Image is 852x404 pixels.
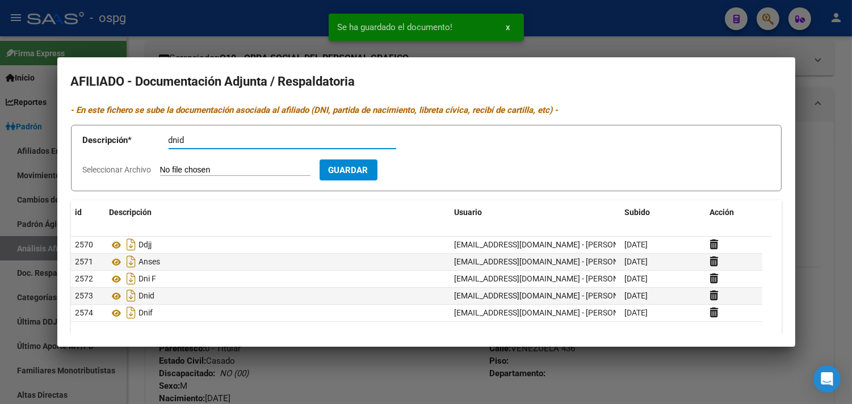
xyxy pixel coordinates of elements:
span: [DATE] [625,274,648,283]
span: [DATE] [625,291,648,300]
span: Se ha guardado el documento! [338,22,453,33]
i: Descargar documento [124,235,139,254]
span: [EMAIL_ADDRESS][DOMAIN_NAME] - [PERSON_NAME] [455,308,647,317]
datatable-header-cell: Subido [620,200,706,225]
span: Guardar [329,165,368,175]
span: [DATE] [625,257,648,266]
span: Ddjj [139,241,152,250]
p: Descripción [83,134,169,147]
span: [EMAIL_ADDRESS][DOMAIN_NAME] - [PERSON_NAME] [455,240,647,249]
span: 2570 [75,240,94,249]
span: Subido [625,208,650,217]
span: 2574 [75,308,94,317]
span: [DATE] [625,240,648,249]
button: x [497,17,519,37]
span: Acción [710,208,735,217]
span: Seleccionar Archivo [83,165,152,174]
span: Anses [139,258,161,267]
span: 2571 [75,257,94,266]
datatable-header-cell: Usuario [450,200,620,225]
span: [EMAIL_ADDRESS][DOMAIN_NAME] - [PERSON_NAME] [455,274,647,283]
i: - En este fichero se sube la documentación asociada al afiliado (DNI, partida de nacimiento, libr... [71,105,559,115]
span: Dni F [139,275,157,284]
span: Dnid [139,292,155,301]
span: [EMAIL_ADDRESS][DOMAIN_NAME] - [PERSON_NAME] [455,257,647,266]
div: Open Intercom Messenger [813,365,841,393]
datatable-header-cell: id [71,200,105,225]
h2: AFILIADO - Documentación Adjunta / Respaldatoria [71,71,782,92]
button: Guardar [320,159,377,180]
datatable-header-cell: Descripción [105,200,450,225]
span: 2572 [75,274,94,283]
i: Descargar documento [124,304,139,322]
span: Usuario [455,208,482,217]
i: Descargar documento [124,253,139,271]
span: x [506,22,510,32]
span: [DATE] [625,308,648,317]
i: Descargar documento [124,270,139,288]
datatable-header-cell: Acción [706,200,762,225]
span: 2573 [75,291,94,300]
span: Dnif [139,309,153,318]
span: id [75,208,82,217]
span: Descripción [110,208,152,217]
span: [EMAIL_ADDRESS][DOMAIN_NAME] - [PERSON_NAME] [455,291,647,300]
i: Descargar documento [124,287,139,305]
